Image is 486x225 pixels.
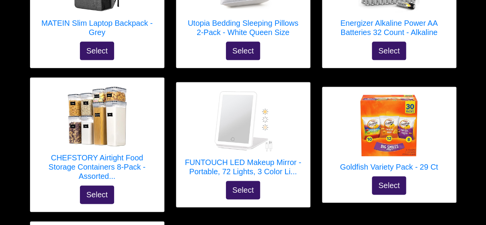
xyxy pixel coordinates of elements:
[184,158,302,176] h5: FUNTOUCH LED Makeup Mirror - Portable, 72 Lights, 3 Color Li...
[66,85,128,147] img: CHEFSTORY Airtight Food Storage Containers 8-Pack - Assorted Sizes
[358,95,420,156] img: Goldfish Variety Pack - 29 Ct
[226,42,260,60] button: Select
[38,85,156,185] a: CHEFSTORY Airtight Food Storage Containers 8-Pack - Assorted Sizes CHEFSTORY Airtight Food Storag...
[340,95,438,176] a: Goldfish Variety Pack - 29 Ct Goldfish Variety Pack - 29 Ct
[212,90,274,152] img: FUNTOUCH LED Makeup Mirror - Portable, 72 Lights, 3 Color Lighting
[340,162,438,172] h5: Goldfish Variety Pack - 29 Ct
[80,42,114,60] button: Select
[38,18,156,37] h5: MATEIN Slim Laptop Backpack - Grey
[80,185,114,204] button: Select
[38,153,156,181] h5: CHEFSTORY Airtight Food Storage Containers 8-Pack - Assorted...
[372,176,406,195] button: Select
[330,18,448,37] h5: Energizer Alkaline Power AA Batteries 32 Count - Alkaline
[184,18,302,37] h5: Utopia Bedding Sleeping Pillows 2-Pack - White Queen Size
[372,42,406,60] button: Select
[226,181,260,199] button: Select
[184,90,302,181] a: FUNTOUCH LED Makeup Mirror - Portable, 72 Lights, 3 Color Lighting FUNTOUCH LED Makeup Mirror - P...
